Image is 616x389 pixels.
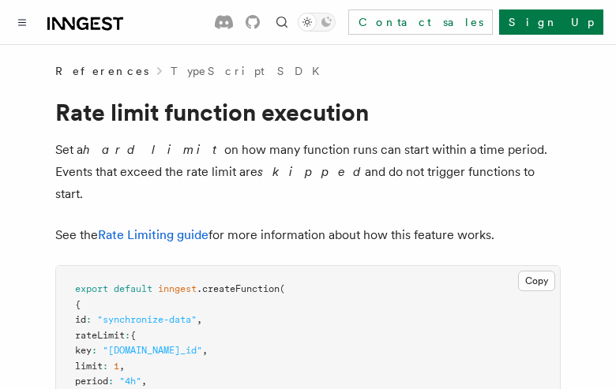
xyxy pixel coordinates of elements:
span: , [141,376,147,387]
span: : [86,314,92,325]
a: TypeScript SDK [171,63,329,79]
span: period [75,376,108,387]
p: See the for more information about how this feature works. [55,224,561,246]
span: export [75,283,108,294]
span: .createFunction [197,283,280,294]
span: : [92,345,97,356]
span: : [125,330,130,341]
span: "4h" [119,376,141,387]
em: skipped [257,164,365,179]
span: key [75,345,92,356]
button: Toggle navigation [13,13,32,32]
button: Copy [518,271,555,291]
span: default [114,283,152,294]
span: id [75,314,86,325]
a: Sign Up [499,9,603,35]
span: , [197,314,202,325]
a: Rate Limiting guide [98,227,208,242]
span: ( [280,283,285,294]
span: : [108,376,114,387]
span: inngest [158,283,197,294]
span: rateLimit [75,330,125,341]
h1: Rate limit function execution [55,98,561,126]
button: Toggle dark mode [298,13,336,32]
a: Contact sales [348,9,493,35]
span: : [103,361,108,372]
em: hard limit [83,142,224,157]
span: { [130,330,136,341]
span: 1 [114,361,119,372]
span: limit [75,361,103,372]
span: References [55,63,148,79]
p: Set a on how many function runs can start within a time period. Events that exceed the rate limit... [55,139,561,205]
span: "[DOMAIN_NAME]_id" [103,345,202,356]
span: "synchronize-data" [97,314,197,325]
span: , [202,345,208,356]
span: , [119,361,125,372]
span: { [75,299,81,310]
button: Find something... [272,13,291,32]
